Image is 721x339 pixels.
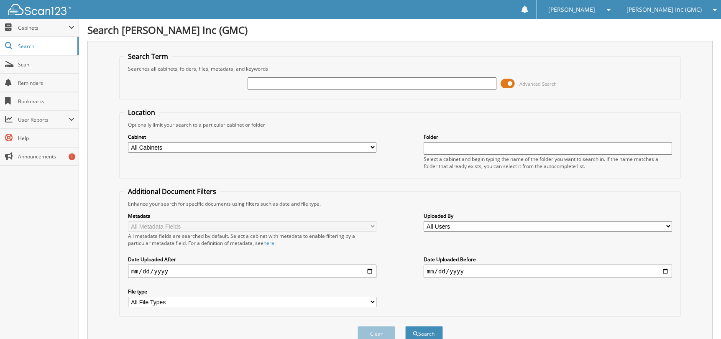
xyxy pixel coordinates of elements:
label: Uploaded By [424,212,672,219]
div: 1 [69,153,75,160]
label: Metadata [128,212,377,219]
span: Reminders [18,79,74,87]
legend: Location [124,108,159,117]
input: end [424,265,672,278]
label: File type [128,288,377,295]
div: Searches all cabinets, folders, files, metadata, and keywords [124,65,677,72]
div: Select a cabinet and begin typing the name of the folder you want to search in. If the name match... [424,155,672,170]
div: Optionally limit your search to a particular cabinet or folder [124,121,677,128]
label: Date Uploaded Before [424,256,672,263]
span: User Reports [18,116,69,123]
span: [PERSON_NAME] Inc (GMC) [626,7,702,12]
input: start [128,265,377,278]
div: All metadata fields are searched by default. Select a cabinet with metadata to enable filtering b... [128,232,377,247]
span: Cabinets [18,24,69,31]
div: Enhance your search for specific documents using filters such as date and file type. [124,200,677,207]
label: Cabinet [128,133,377,140]
img: scan123-logo-white.svg [8,4,71,15]
h1: Search [PERSON_NAME] Inc (GMC) [87,23,713,37]
span: [PERSON_NAME] [548,7,595,12]
span: Help [18,135,74,142]
a: here [263,240,274,247]
legend: Additional Document Filters [124,187,220,196]
span: Bookmarks [18,98,74,105]
span: Search [18,43,73,50]
label: Date Uploaded After [128,256,377,263]
legend: Search Term [124,52,172,61]
span: Scan [18,61,74,68]
span: Advanced Search [519,81,557,87]
label: Folder [424,133,672,140]
span: Announcements [18,153,74,160]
